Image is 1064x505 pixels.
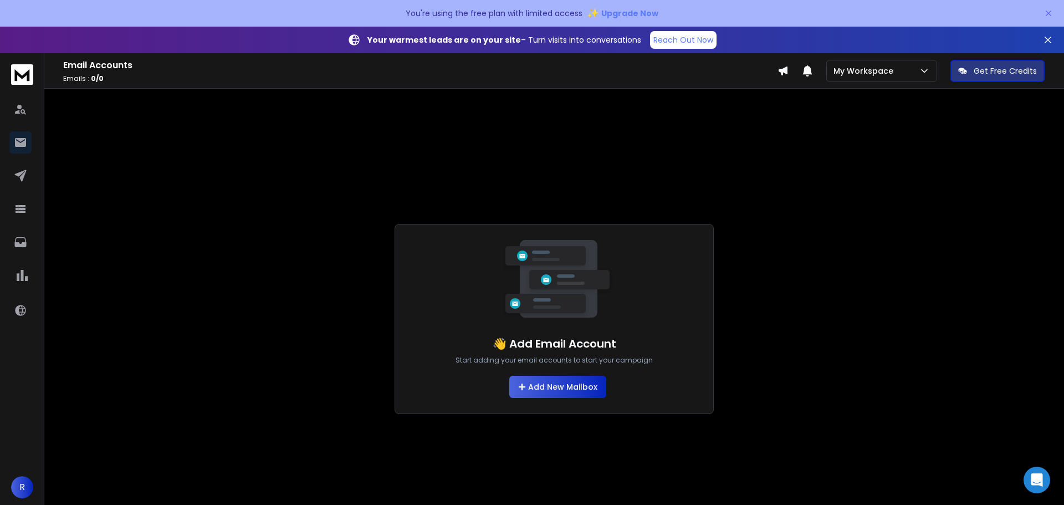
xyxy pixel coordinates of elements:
span: ✨ [587,6,599,21]
p: Start adding your email accounts to start your campaign [456,356,653,365]
h1: Email Accounts [63,59,777,72]
a: Reach Out Now [650,31,717,49]
span: Upgrade Now [601,8,658,19]
p: You're using the free plan with limited access [406,8,582,19]
div: Open Intercom Messenger [1024,467,1050,493]
span: 0 / 0 [91,74,104,83]
img: logo [11,64,33,85]
button: R [11,476,33,498]
h1: 👋 Add Email Account [493,336,616,351]
p: Reach Out Now [653,34,713,45]
p: Emails : [63,74,777,83]
p: Get Free Credits [974,65,1037,76]
p: My Workspace [833,65,898,76]
strong: Your warmest leads are on your site [367,34,521,45]
button: Add New Mailbox [509,376,606,398]
button: Get Free Credits [950,60,1045,82]
button: ✨Upgrade Now [587,2,658,24]
p: – Turn visits into conversations [367,34,641,45]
